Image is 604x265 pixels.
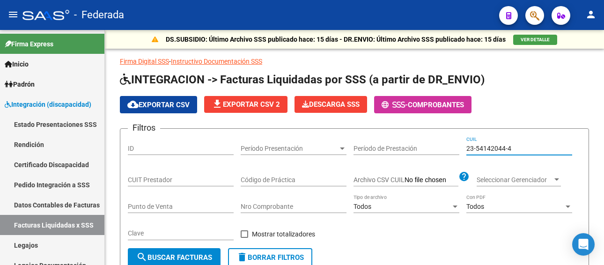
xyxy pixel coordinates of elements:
button: Exportar CSV 2 [204,96,287,113]
button: -Comprobantes [374,96,471,113]
a: Instructivo Documentación SSS [171,58,262,65]
span: Exportar CSV [127,101,190,109]
mat-icon: delete [236,251,248,263]
span: Todos [354,203,371,210]
mat-icon: menu [7,9,19,20]
a: Firma Digital SSS [120,58,169,65]
span: Mostrar totalizadores [252,228,315,240]
button: VER DETALLE [513,35,557,45]
div: Open Intercom Messenger [572,233,595,256]
span: Exportar CSV 2 [212,100,280,109]
input: Archivo CSV CUIL [405,176,458,184]
p: DS.SUBSIDIO: Último Archivo SSS publicado hace: 15 días - DR.ENVIO: Último Archivo SSS publicado ... [166,34,506,44]
span: Período Presentación [241,145,338,153]
span: Padrón [5,79,35,89]
mat-icon: help [458,171,470,182]
span: Archivo CSV CUIL [354,176,405,184]
span: Todos [466,203,484,210]
span: Firma Express [5,39,53,49]
app-download-masive: Descarga masiva de comprobantes (adjuntos) [295,96,367,113]
span: INTEGRACION -> Facturas Liquidadas por SSS (a partir de DR_ENVIO) [120,73,485,86]
span: Inicio [5,59,29,69]
span: - [382,101,408,109]
h3: Filtros [128,121,160,134]
mat-icon: search [136,251,147,263]
span: Borrar Filtros [236,253,304,262]
span: Buscar Facturas [136,253,212,262]
mat-icon: person [585,9,597,20]
button: Exportar CSV [120,96,197,113]
span: Descarga SSS [302,100,360,109]
span: Seleccionar Gerenciador [477,176,552,184]
mat-icon: file_download [212,98,223,110]
span: - Federada [74,5,124,25]
span: Integración (discapacidad) [5,99,91,110]
mat-icon: cloud_download [127,99,139,110]
button: Descarga SSS [295,96,367,113]
span: VER DETALLE [521,37,550,42]
p: - [120,56,589,66]
span: Comprobantes [408,101,464,109]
